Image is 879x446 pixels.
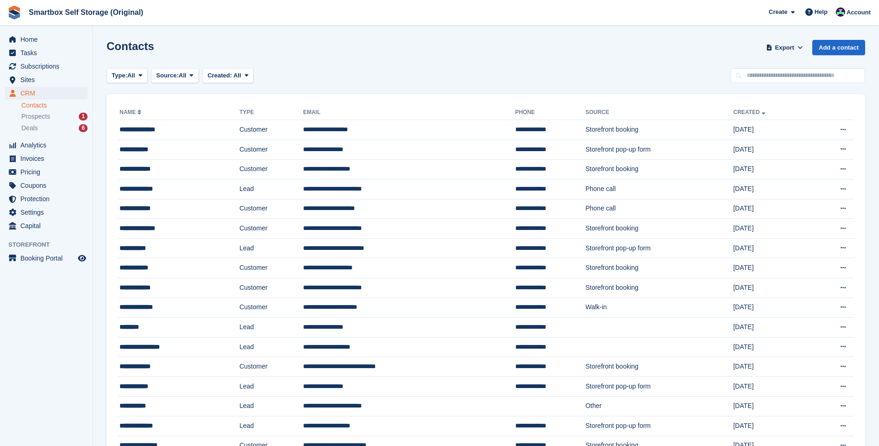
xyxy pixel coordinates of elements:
span: Analytics [20,139,76,152]
th: Type [240,105,303,120]
td: [DATE] [733,120,810,140]
td: [DATE] [733,140,810,159]
span: Created: [208,72,232,79]
a: menu [5,206,88,219]
td: [DATE] [733,258,810,278]
span: Prospects [21,112,50,121]
span: All [234,72,241,79]
a: Name [120,109,143,115]
th: Source [585,105,733,120]
td: Customer [240,199,303,219]
span: Export [775,43,794,52]
span: CRM [20,87,76,100]
td: Customer [240,278,303,298]
img: stora-icon-8386f47178a22dfd0bd8f6a31ec36ba5ce8667c1dd55bd0f319d3a0aa187defe.svg [7,6,21,19]
td: Customer [240,357,303,377]
span: Sites [20,73,76,86]
td: [DATE] [733,179,810,199]
a: menu [5,139,88,152]
td: Storefront pop-up form [585,376,733,396]
td: Customer [240,120,303,140]
td: Customer [240,298,303,318]
th: Email [303,105,515,120]
td: Phone call [585,179,733,199]
td: Lead [240,179,303,199]
td: [DATE] [733,219,810,239]
td: Storefront booking [585,278,733,298]
span: Settings [20,206,76,219]
a: Deals 6 [21,123,88,133]
td: Lead [240,416,303,436]
div: 6 [79,124,88,132]
td: [DATE] [733,337,810,357]
td: Lead [240,337,303,357]
td: [DATE] [733,238,810,258]
td: Storefront booking [585,357,733,377]
a: menu [5,219,88,232]
td: Storefront booking [585,159,733,179]
a: Contacts [21,101,88,110]
span: Storefront [8,240,92,249]
td: Storefront pop-up form [585,416,733,436]
td: [DATE] [733,298,810,318]
span: Tasks [20,46,76,59]
td: Lead [240,376,303,396]
span: Help [815,7,828,17]
td: Lead [240,396,303,416]
span: Type: [112,71,127,80]
span: All [127,71,135,80]
td: [DATE] [733,416,810,436]
td: [DATE] [733,376,810,396]
td: Walk-in [585,298,733,318]
td: [DATE] [733,318,810,338]
span: Subscriptions [20,60,76,73]
td: Storefront booking [585,120,733,140]
td: Phone call [585,199,733,219]
span: Coupons [20,179,76,192]
a: Add a contact [812,40,865,55]
span: Invoices [20,152,76,165]
td: Storefront booking [585,219,733,239]
button: Created: All [202,68,253,83]
span: Booking Portal [20,252,76,265]
button: Source: All [151,68,199,83]
a: menu [5,87,88,100]
span: Deals [21,124,38,133]
span: Capital [20,219,76,232]
span: Source: [156,71,178,80]
a: menu [5,33,88,46]
a: Prospects 1 [21,112,88,121]
td: Lead [240,318,303,338]
span: Pricing [20,166,76,178]
a: Preview store [76,253,88,264]
button: Type: All [107,68,147,83]
a: menu [5,166,88,178]
span: Home [20,33,76,46]
td: Storefront pop-up form [585,140,733,159]
td: Storefront booking [585,258,733,278]
a: Created [733,109,767,115]
td: [DATE] [733,357,810,377]
h1: Contacts [107,40,154,52]
a: menu [5,179,88,192]
a: menu [5,192,88,205]
th: Phone [515,105,586,120]
span: All [179,71,187,80]
td: Customer [240,140,303,159]
a: menu [5,46,88,59]
span: Protection [20,192,76,205]
a: menu [5,73,88,86]
a: menu [5,60,88,73]
td: [DATE] [733,278,810,298]
div: 1 [79,113,88,121]
td: [DATE] [733,159,810,179]
td: Customer [240,258,303,278]
a: menu [5,152,88,165]
a: Smartbox Self Storage (Original) [25,5,147,20]
td: [DATE] [733,396,810,416]
td: Storefront pop-up form [585,238,733,258]
td: [DATE] [733,199,810,219]
td: Lead [240,238,303,258]
img: Alex Selenitsas [836,7,845,17]
a: menu [5,252,88,265]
